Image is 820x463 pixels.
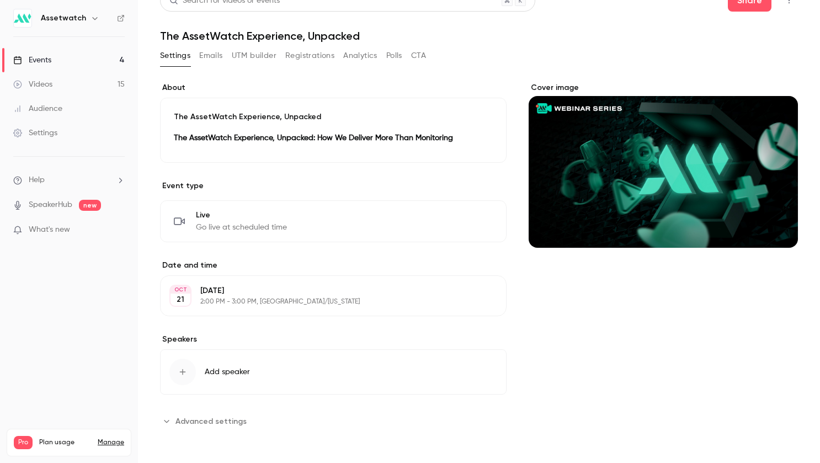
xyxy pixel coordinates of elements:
button: Registrations [285,47,334,65]
button: Advanced settings [160,412,253,430]
button: UTM builder [232,47,276,65]
p: [DATE] [200,285,448,296]
div: Audience [13,103,62,114]
img: Assetwatch [14,9,31,27]
h6: Assetwatch [41,13,86,24]
strong: The AssetWatch Experience, Unpacked: How We Deliver More Than Monitoring [174,134,453,142]
label: Speakers [160,334,507,345]
span: Live [196,210,287,221]
label: Date and time [160,260,507,271]
span: new [79,200,101,211]
span: What's new [29,224,70,236]
p: 2:00 PM - 3:00 PM, [GEOGRAPHIC_DATA]/[US_STATE] [200,297,448,306]
a: Manage [98,438,124,447]
label: About [160,82,507,93]
div: Settings [13,127,57,139]
div: OCT [171,286,190,294]
button: Polls [386,47,402,65]
div: Events [13,55,51,66]
span: Plan usage [39,438,91,447]
button: Analytics [343,47,377,65]
span: Help [29,174,45,186]
button: Emails [199,47,222,65]
h1: The AssetWatch Experience, Unpacked [160,29,798,42]
button: CTA [411,47,426,65]
p: The AssetWatch Experience, Unpacked [174,111,493,123]
span: Pro [14,436,33,449]
a: SpeakerHub [29,199,72,211]
span: Add speaker [205,366,250,377]
label: Cover image [529,82,798,93]
span: Go live at scheduled time [196,222,287,233]
p: 21 [177,294,184,305]
button: Settings [160,47,190,65]
span: Advanced settings [175,416,247,427]
div: Videos [13,79,52,90]
p: Event type [160,180,507,191]
li: help-dropdown-opener [13,174,125,186]
section: Advanced settings [160,412,507,430]
button: Add speaker [160,349,507,395]
section: Cover image [529,82,798,248]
